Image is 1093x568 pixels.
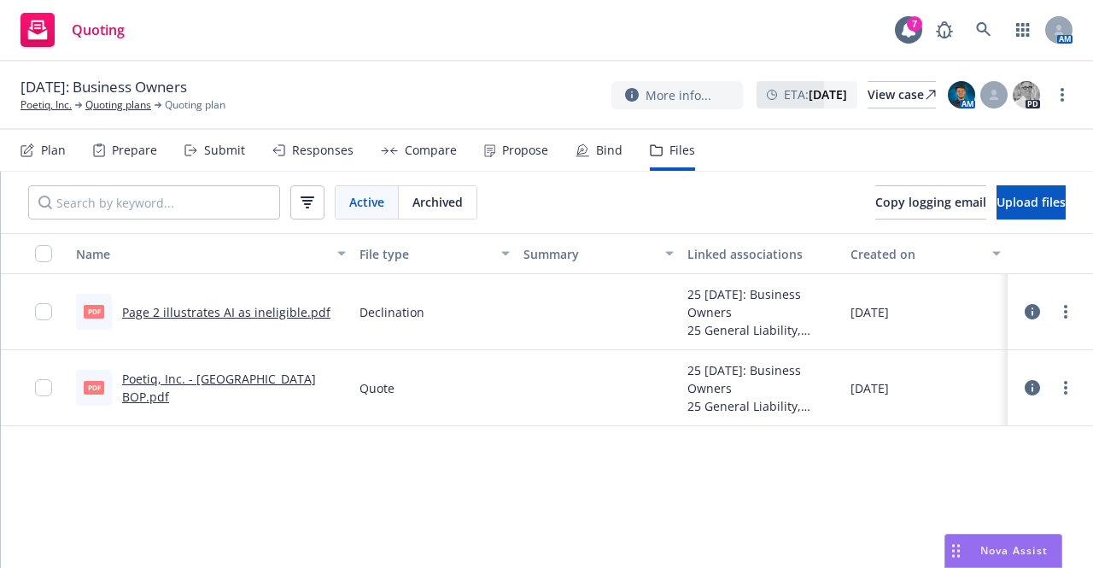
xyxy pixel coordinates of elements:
a: more [1055,378,1076,398]
img: photo [948,81,975,108]
span: Nova Assist [980,543,1048,558]
div: Plan [41,143,66,157]
div: Files [669,143,695,157]
span: Quoting plan [165,97,225,113]
a: Quoting [14,6,132,54]
div: 25 General Liability, Commercial Property [687,397,838,415]
div: Name [76,245,327,263]
a: Poetiq, Inc. - [GEOGRAPHIC_DATA] BOP.pdf [122,371,316,405]
span: More info... [646,86,711,104]
span: Quote [359,379,395,397]
div: 25 [DATE]: Business Owners [687,285,838,321]
button: Summary [517,233,681,274]
input: Select all [35,245,52,262]
div: Compare [405,143,457,157]
span: [DATE] [850,303,889,321]
a: Search [967,13,1001,47]
button: More info... [611,81,743,109]
div: Responses [292,143,354,157]
div: Propose [502,143,548,157]
div: Linked associations [687,245,838,263]
strong: [DATE] [809,86,847,102]
span: [DATE]: Business Owners [20,77,187,97]
div: View case [868,82,936,108]
span: Quoting [72,23,125,37]
span: ETA : [784,85,847,103]
div: Submit [204,143,245,157]
div: 25 General Liability, Commercial Property [687,321,838,339]
span: Upload files [997,194,1066,210]
span: [DATE] [850,379,889,397]
input: Toggle Row Selected [35,379,52,396]
span: Archived [412,193,463,211]
input: Search by keyword... [28,185,280,220]
div: Drag to move [945,535,967,567]
button: File type [353,233,517,274]
a: Quoting plans [85,97,151,113]
div: File type [359,245,491,263]
span: Copy logging email [875,194,986,210]
a: Poetiq, Inc. [20,97,72,113]
a: View case [868,81,936,108]
button: Created on [844,233,1008,274]
div: Prepare [112,143,157,157]
span: Declination [359,303,424,321]
div: Bind [596,143,622,157]
button: Name [69,233,353,274]
div: 7 [907,16,922,32]
input: Toggle Row Selected [35,303,52,320]
a: Report a Bug [927,13,961,47]
a: more [1055,302,1076,322]
button: Upload files [997,185,1066,220]
a: Page 2 illustrates AI as ineligible.pdf [122,304,330,320]
button: Copy logging email [875,185,986,220]
span: pdf [84,305,104,318]
div: Created on [850,245,982,263]
div: Summary [523,245,655,263]
button: Nova Assist [944,534,1062,568]
button: Linked associations [681,233,845,274]
span: Active [349,193,384,211]
a: more [1052,85,1073,105]
a: Switch app [1006,13,1040,47]
img: photo [1013,81,1040,108]
div: 25 [DATE]: Business Owners [687,361,838,397]
span: pdf [84,381,104,394]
